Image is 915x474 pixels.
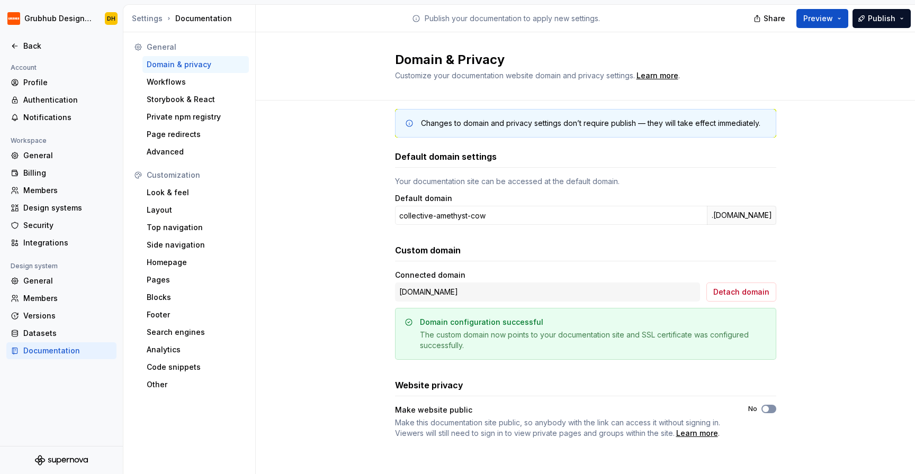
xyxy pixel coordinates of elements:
[132,13,163,24] button: Settings
[147,292,245,303] div: Blocks
[23,220,112,231] div: Security
[147,170,245,180] div: Customization
[23,311,112,321] div: Versions
[147,362,245,372] div: Code snippets
[23,95,112,105] div: Authentication
[2,7,121,30] button: Grubhub Design SystemDH
[6,38,116,54] a: Back
[147,327,245,338] div: Search engines
[395,270,700,280] div: Connected domain
[395,282,700,302] div: [DOMAIN_NAME]
[147,187,245,198] div: Look & feel
[6,217,116,234] a: Security
[107,14,115,23] div: DH
[676,428,718,439] a: Learn more
[853,9,911,28] button: Publish
[6,109,116,126] a: Notifications
[395,150,497,163] h3: Default domain settings
[147,77,245,87] div: Workflows
[6,199,116,216] a: Design systems
[707,206,776,225] div: .[DOMAIN_NAME]
[147,379,245,390] div: Other
[713,287,769,297] span: Detach domain
[6,147,116,164] a: General
[23,328,112,339] div: Datasets
[147,59,245,70] div: Domain & privacy
[147,147,245,157] div: Advanced
[6,74,116,91] a: Profile
[6,92,116,108] a: Authentication
[147,344,245,355] div: Analytics
[142,184,249,201] a: Look & feel
[395,193,452,204] label: Default domain
[147,309,245,320] div: Footer
[23,276,112,286] div: General
[6,325,116,342] a: Datasets
[395,51,764,68] h2: Domain & Privacy
[395,405,729,415] div: Make website public
[142,236,249,253] a: Side navigation
[421,118,760,129] div: Changes to domain and privacy settings don’t require publish — they will take effect immediately.
[147,240,245,250] div: Side navigation
[420,330,767,351] div: The custom domain now points to your documentation site and SSL certificate was configured succes...
[6,234,116,251] a: Integrations
[420,317,543,327] div: Domain configuration successful
[6,134,51,147] div: Workspace
[142,202,249,218] a: Layout
[142,143,249,160] a: Advanced
[23,185,112,196] div: Members
[147,42,245,52] div: General
[142,56,249,73] a: Domain & privacy
[748,405,757,413] label: No
[147,275,245,285] div: Pages
[142,108,249,125] a: Private npm registry
[6,272,116,289] a: General
[796,9,848,28] button: Preview
[147,112,245,122] div: Private npm registry
[395,71,635,80] span: Customize your documentation website domain and privacy settings.
[635,72,680,80] span: .
[764,13,785,24] span: Share
[6,342,116,359] a: Documentation
[142,376,249,393] a: Other
[6,260,62,272] div: Design system
[23,345,112,356] div: Documentation
[142,271,249,288] a: Pages
[395,417,729,439] span: .
[7,12,20,25] img: 4e8d6f31-f5cf-47b4-89aa-e4dec1dc0822.png
[395,418,720,437] span: Make this documentation site public, so anybody with the link can access it without signing in. V...
[142,91,249,108] a: Storybook & React
[142,74,249,90] a: Workflows
[23,168,112,178] div: Billing
[23,112,112,123] div: Notifications
[23,203,112,213] div: Design systems
[142,306,249,323] a: Footer
[6,290,116,307] a: Members
[23,77,112,88] div: Profile
[147,94,245,105] div: Storybook & React
[803,13,833,24] span: Preview
[636,70,678,81] a: Learn more
[425,13,600,24] p: Publish your documentation to apply new settings.
[6,61,41,74] div: Account
[23,41,112,51] div: Back
[706,282,776,302] button: Detach domain
[142,254,249,271] a: Homepage
[395,244,461,257] h3: Custom domain
[35,455,88,466] svg: Supernova Logo
[868,13,895,24] span: Publish
[142,219,249,236] a: Top navigation
[748,9,792,28] button: Share
[24,13,92,24] div: Grubhub Design System
[147,222,245,233] div: Top navigation
[142,359,249,376] a: Code snippets
[147,257,245,268] div: Homepage
[6,165,116,181] a: Billing
[23,150,112,161] div: General
[6,182,116,199] a: Members
[147,205,245,215] div: Layout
